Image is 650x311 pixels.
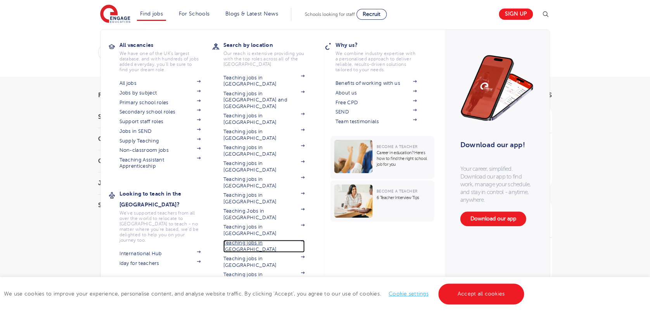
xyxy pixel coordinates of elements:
[460,211,526,226] a: Download our app
[377,189,417,193] span: Become a Teacher
[119,80,201,86] a: All jobs
[223,256,305,268] a: Teaching jobs in [GEOGRAPHIC_DATA]
[119,210,201,243] p: We've supported teachers from all over the world to relocate to [GEOGRAPHIC_DATA] to teach - no m...
[119,188,213,210] h3: Looking to teach in the [GEOGRAPHIC_DATA]?
[223,91,305,110] a: Teaching jobs in [GEOGRAPHIC_DATA] and [GEOGRAPHIC_DATA]
[119,119,201,125] a: Support staff roles
[223,271,305,284] a: Teaching jobs in [GEOGRAPHIC_DATA]
[330,180,436,222] a: Become a Teacher6 Teacher Interview Tips
[389,291,429,297] a: Cookie settings
[119,40,213,72] a: All vacanciesWe have one of the UK's largest database. and with hundreds of jobs added everyday. ...
[179,11,209,17] a: For Schools
[119,251,201,257] a: International Hub
[98,180,183,186] h3: Job Type
[119,147,201,153] a: Non-classroom jobs
[377,195,430,201] p: 6 Teacher Interview Tips
[223,160,305,173] a: Teaching jobs in [GEOGRAPHIC_DATA]
[223,129,305,141] a: Teaching jobs in [GEOGRAPHIC_DATA]
[98,92,121,98] span: Filters
[223,224,305,237] a: Teaching jobs in [GEOGRAPHIC_DATA]
[119,100,201,106] a: Primary school roles
[363,11,380,17] span: Recruit
[223,240,305,253] a: Teaching jobs in [GEOGRAPHIC_DATA]
[98,43,466,61] div: Submit
[335,40,429,72] a: Why us?We combine industry expertise with a personalised approach to deliver reliable, results-dr...
[119,90,201,96] a: Jobs by subject
[335,109,417,115] a: SEND
[119,40,213,50] h3: All vacancies
[223,208,305,221] a: Teaching Jobs in [GEOGRAPHIC_DATA]
[377,144,417,149] span: Become a Teacher
[356,9,387,20] a: Recruit
[499,9,533,20] a: Sign up
[460,136,531,153] h3: Download our app!
[335,100,417,106] a: Free CPD
[100,5,130,24] img: Engage Education
[4,291,526,297] span: We use cookies to improve your experience, personalise content, and analyse website traffic. By c...
[223,192,305,205] a: Teaching jobs in [GEOGRAPHIC_DATA]
[98,114,183,120] h3: Start Date
[223,144,305,157] a: Teaching jobs in [GEOGRAPHIC_DATA]
[223,40,316,67] a: Search by locationOur reach is extensive providing you with the top roles across all of the [GEOG...
[223,113,305,125] a: Teaching jobs in [GEOGRAPHIC_DATA]
[98,136,183,142] h3: County
[460,165,534,204] p: Your career, simplified. Download our app to find work, manage your schedule, and stay in control...
[225,11,278,17] a: Blogs & Latest News
[223,40,316,50] h3: Search by location
[119,157,201,170] a: Teaching Assistant Apprenticeship
[335,80,417,86] a: Benefits of working with us
[330,136,436,179] a: Become a TeacherCareer in education? Here’s how to find the right school job for you
[223,51,305,67] p: Our reach is extensive providing you with the top roles across all of the [GEOGRAPHIC_DATA]
[98,202,183,208] h3: Sector
[98,158,183,164] h3: City
[335,119,417,125] a: Team testimonials
[438,284,524,304] a: Accept all cookies
[377,150,430,167] p: Career in education? Here’s how to find the right school job for you
[119,138,201,144] a: Supply Teaching
[140,11,163,17] a: Find jobs
[119,188,213,243] a: Looking to teach in the [GEOGRAPHIC_DATA]?We've supported teachers from all over the world to rel...
[119,128,201,134] a: Jobs in SEND
[305,12,355,17] span: Schools looking for staff
[119,260,201,266] a: iday for teachers
[335,40,429,50] h3: Why us?
[335,90,417,96] a: About us
[119,51,201,72] p: We have one of the UK's largest database. and with hundreds of jobs added everyday. you'll be sur...
[119,109,201,115] a: Secondary school roles
[223,176,305,189] a: Teaching jobs in [GEOGRAPHIC_DATA]
[335,51,417,72] p: We combine industry expertise with a personalised approach to deliver reliable, results-driven so...
[223,75,305,88] a: Teaching jobs in [GEOGRAPHIC_DATA]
